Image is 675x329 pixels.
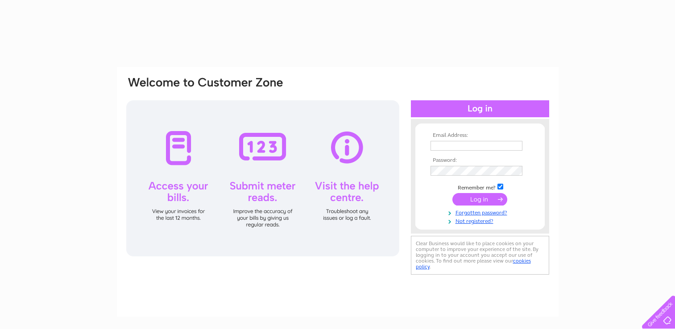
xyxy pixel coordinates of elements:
div: Clear Business would like to place cookies on your computer to improve your experience of the sit... [411,236,549,275]
a: Forgotten password? [431,208,532,216]
a: Not registered? [431,216,532,225]
td: Remember me? [428,182,532,191]
th: Email Address: [428,132,532,139]
th: Password: [428,157,532,164]
a: cookies policy [416,258,531,270]
input: Submit [452,193,507,206]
